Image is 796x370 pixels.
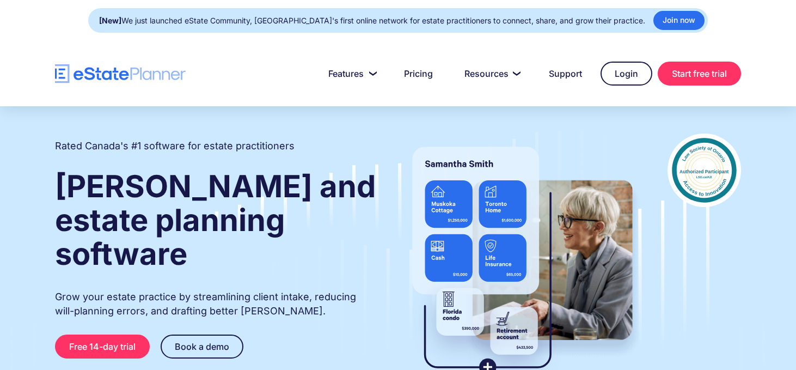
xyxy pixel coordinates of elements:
strong: [New] [99,16,121,25]
div: We just launched eState Community, [GEOGRAPHIC_DATA]'s first online network for estate practition... [99,13,645,28]
a: Join now [653,11,705,30]
a: home [55,64,186,83]
a: Login [601,62,652,86]
a: Free 14-day trial [55,335,150,359]
a: Support [536,63,595,84]
strong: [PERSON_NAME] and estate planning software [55,168,376,272]
a: Pricing [391,63,446,84]
a: Features [315,63,385,84]
a: Start free trial [658,62,741,86]
h2: Rated Canada's #1 software for estate practitioners [55,139,295,153]
p: Grow your estate practice by streamlining client intake, reducing will-planning errors, and draft... [55,290,377,318]
a: Book a demo [161,335,243,359]
a: Resources [451,63,530,84]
